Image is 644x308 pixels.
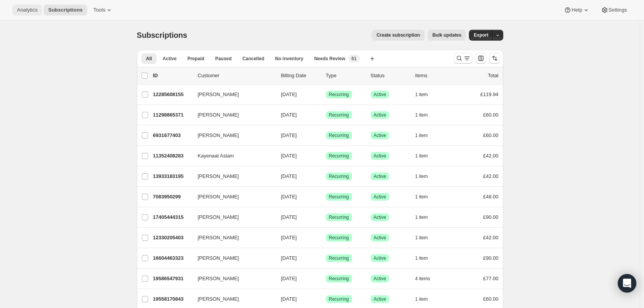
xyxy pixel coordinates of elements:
span: Prepaid [187,56,204,62]
span: Active [374,235,386,241]
span: [DATE] [281,112,297,118]
div: 13933183195[PERSON_NAME][DATE]SuccessRecurringSuccessActive1 item£42.00 [153,171,499,182]
span: [DATE] [281,296,297,302]
button: Analytics [12,5,42,15]
span: Active [374,214,386,220]
span: £60.00 [483,296,499,302]
span: Cancelled [243,56,265,62]
span: Active [374,276,386,282]
span: [PERSON_NAME] [198,275,239,283]
span: Recurring [329,153,349,159]
p: 11298865371 [153,111,192,119]
span: [DATE] [281,194,297,200]
button: 4 items [415,273,439,284]
button: Create new view [366,53,378,64]
span: £42.00 [483,235,499,240]
span: £48.00 [483,194,499,200]
button: 1 item [415,191,437,202]
span: Recurring [329,91,349,98]
p: 19558170843 [153,295,192,303]
span: Tools [93,7,105,13]
button: 1 item [415,232,437,243]
span: [PERSON_NAME] [198,193,239,201]
button: [PERSON_NAME] [193,211,270,223]
button: 1 item [415,171,437,182]
p: 17405444315 [153,213,192,221]
button: [PERSON_NAME] [193,293,270,305]
div: Items [415,72,454,80]
span: Kayenaat Aslam [198,152,234,160]
p: ID [153,72,192,80]
p: 7083950299 [153,193,192,201]
span: 1 item [415,132,428,139]
span: Recurring [329,276,349,282]
span: [PERSON_NAME] [198,132,239,139]
span: [PERSON_NAME] [198,254,239,262]
span: Active [374,153,386,159]
span: [DATE] [281,91,297,97]
button: [PERSON_NAME] [193,232,270,244]
span: Recurring [329,173,349,179]
p: 13933183195 [153,173,192,180]
span: Active [374,112,386,118]
button: Tools [89,5,118,15]
button: [PERSON_NAME] [193,109,270,121]
span: 61 [351,56,356,62]
button: 1 item [415,130,437,141]
span: 1 item [415,153,428,159]
span: Active [374,91,386,98]
span: [DATE] [281,235,297,240]
span: Help [572,7,582,13]
button: 1 item [415,89,437,100]
span: 1 item [415,255,428,261]
span: £90.00 [483,255,499,261]
button: Help [559,5,594,15]
button: 1 item [415,110,437,120]
p: 16604463323 [153,254,192,262]
button: [PERSON_NAME] [193,129,270,142]
div: 17405444315[PERSON_NAME][DATE]SuccessRecurringSuccessActive1 item£90.00 [153,212,499,223]
span: [DATE] [281,132,297,138]
button: Customize table column order and visibility [475,53,486,64]
div: Type [326,72,364,80]
button: Subscriptions [44,5,87,15]
button: Kayenaat Aslam [193,150,270,162]
div: 11298865371[PERSON_NAME][DATE]SuccessRecurringSuccessActive1 item£60.00 [153,110,499,120]
span: Active [163,56,177,62]
div: 12330205403[PERSON_NAME][DATE]SuccessRecurringSuccessActive1 item£42.00 [153,232,499,243]
span: 1 item [415,112,428,118]
p: Customer [198,72,275,80]
span: £42.00 [483,153,499,159]
span: [DATE] [281,255,297,261]
span: [PERSON_NAME] [198,173,239,180]
span: Active [374,132,386,139]
span: [PERSON_NAME] [198,111,239,119]
p: Billing Date [281,72,320,80]
span: 4 items [415,276,430,282]
button: [PERSON_NAME] [193,88,270,101]
button: Create subscription [372,30,425,41]
button: Export [469,30,493,41]
span: £77.00 [483,276,499,281]
span: Active [374,194,386,200]
p: 12285608155 [153,91,192,98]
span: All [146,56,152,62]
span: Needs Review [314,56,346,62]
span: £60.00 [483,112,499,118]
div: 19586547931[PERSON_NAME][DATE]SuccessRecurringSuccessActive4 items£77.00 [153,273,499,284]
span: 1 item [415,173,428,179]
span: Subscriptions [137,31,187,39]
div: 7083950299[PERSON_NAME][DATE]SuccessRecurringSuccessActive1 item£48.00 [153,191,499,202]
span: Recurring [329,296,349,302]
button: Bulk updates [428,30,466,41]
span: [DATE] [281,214,297,220]
span: Recurring [329,214,349,220]
button: [PERSON_NAME] [193,191,270,203]
p: 11352408283 [153,152,192,160]
span: £60.00 [483,132,499,138]
span: Recurring [329,255,349,261]
span: 1 item [415,194,428,200]
span: 1 item [415,235,428,241]
button: [PERSON_NAME] [193,252,270,264]
span: No inventory [275,56,303,62]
